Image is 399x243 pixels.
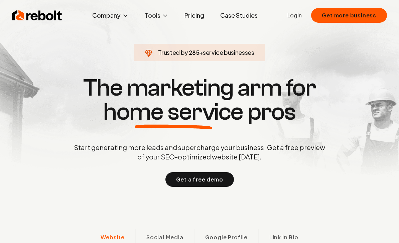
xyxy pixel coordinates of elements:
button: Tools [139,9,174,22]
a: Case Studies [215,9,263,22]
span: Link in Bio [269,233,298,241]
p: Start generating more leads and supercharge your business. Get a free preview of your SEO-optimiz... [73,143,326,161]
h1: The marketing arm for pros [39,76,360,124]
button: Get more business [311,8,387,23]
span: Social Media [146,233,183,241]
img: Rebolt Logo [12,9,62,22]
span: Website [101,233,125,241]
span: service businesses [203,48,254,56]
span: home service [103,100,243,124]
button: Company [87,9,134,22]
a: Login [287,11,302,19]
span: + [199,48,203,56]
span: 285 [189,48,199,57]
button: Get a free demo [165,172,234,187]
span: Trusted by [158,48,188,56]
a: Pricing [179,9,210,22]
span: Google Profile [205,233,248,241]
